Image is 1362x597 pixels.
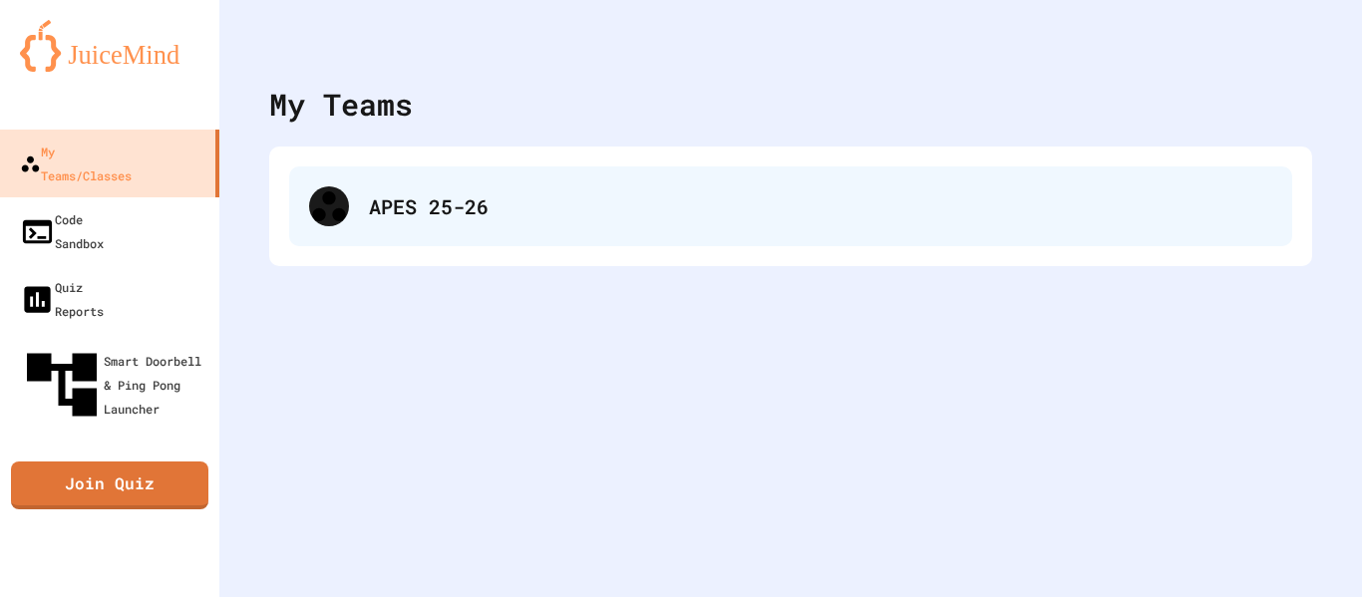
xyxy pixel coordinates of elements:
div: Smart Doorbell & Ping Pong Launcher [20,343,211,427]
img: logo-orange.svg [20,20,199,72]
a: Join Quiz [11,461,208,509]
div: APES 25-26 [369,191,1272,221]
div: APES 25-26 [289,166,1292,246]
div: Code Sandbox [20,207,104,255]
div: My Teams/Classes [20,140,132,187]
div: Quiz Reports [20,275,104,323]
div: My Teams [269,82,413,127]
